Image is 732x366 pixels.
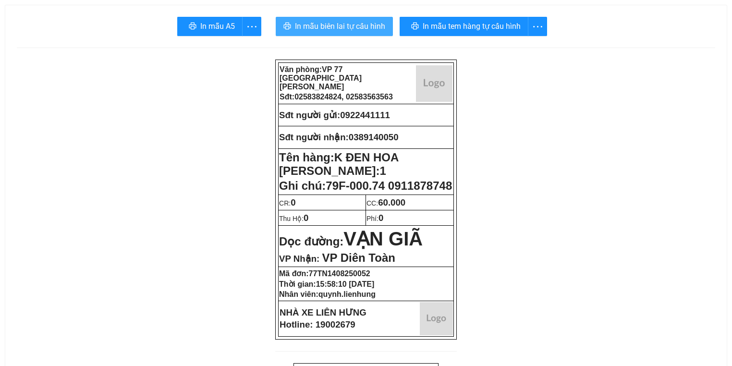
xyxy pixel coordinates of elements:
[279,110,340,120] strong: Sđt người gửi:
[318,290,376,298] span: quynh.lienhung
[416,65,452,102] img: logo
[400,17,528,36] button: printerIn mẫu tem hàng tự cấu hình
[304,213,308,223] span: 0
[279,254,319,264] span: VP Nhận:
[279,215,308,222] span: Thu Hộ:
[279,132,349,142] strong: Sđt người nhận:
[276,17,393,36] button: printerIn mẫu biên lai tự cấu hình
[349,132,399,142] span: 0389140050
[528,17,547,36] button: more
[279,269,370,278] strong: Mã đơn:
[309,269,370,278] span: 77TN1408250052
[411,22,419,31] span: printer
[343,228,423,249] span: VẠN GIÃ
[189,22,196,31] span: printer
[279,151,398,177] strong: Tên hàng:
[283,22,291,31] span: printer
[279,199,296,207] span: CR:
[280,93,393,101] strong: Sđt:
[279,179,452,192] span: Ghi chú:
[280,319,355,329] strong: Hotline: 19002679
[177,17,243,36] button: printerIn mẫu A5
[291,197,295,207] span: 0
[423,20,521,32] span: In mẫu tem hàng tự cấu hình
[280,307,366,317] strong: NHÀ XE LIÊN HƯNG
[528,21,547,33] span: more
[279,290,376,298] strong: Nhân viên:
[340,110,390,120] span: 0922441111
[280,65,362,91] strong: Văn phòng:
[366,199,405,207] span: CC:
[294,93,393,101] span: 02583824824, 02583563563
[379,164,386,177] span: 1
[378,197,405,207] span: 60.000
[378,213,383,223] span: 0
[200,20,235,32] span: In mẫu A5
[279,280,374,288] strong: Thời gian:
[322,251,395,264] span: VP Diên Toàn
[280,65,362,91] span: VP 77 [GEOGRAPHIC_DATA][PERSON_NAME]
[366,215,383,222] span: Phí:
[295,20,385,32] span: In mẫu biên lai tự cấu hình
[326,179,452,192] span: 79F-000.74 0911878748
[279,235,423,248] strong: Dọc đường:
[242,17,261,36] button: more
[279,151,398,177] span: K ĐEN HOA [PERSON_NAME]:
[420,302,453,335] img: logo
[316,280,375,288] span: 15:58:10 [DATE]
[243,21,261,33] span: more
